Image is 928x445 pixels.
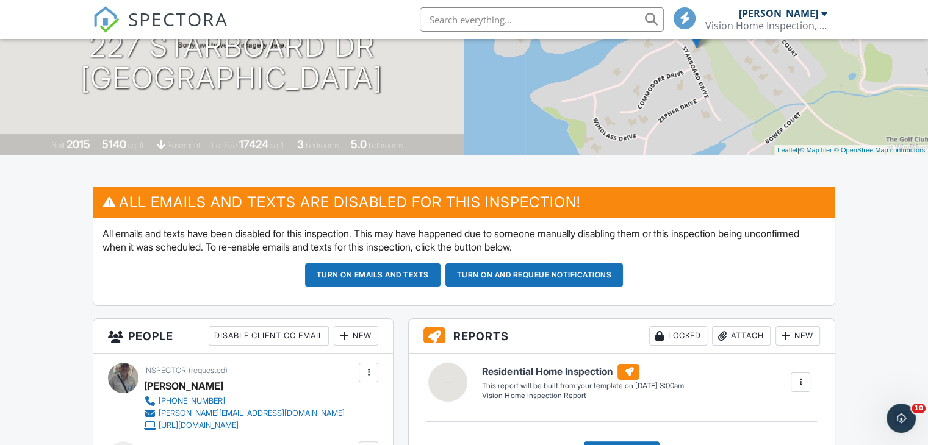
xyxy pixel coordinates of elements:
h3: People [93,319,393,354]
a: [PERSON_NAME][EMAIL_ADDRESS][DOMAIN_NAME] [144,407,345,419]
h3: Reports [409,319,835,354]
span: sq.ft. [270,141,286,150]
div: [PERSON_NAME] [739,7,818,20]
h6: Residential Home Inspection [482,364,683,380]
div: [PERSON_NAME] [144,377,223,395]
a: © OpenStreetMap contributors [834,146,925,154]
div: 17424 [239,138,268,151]
div: Attach [712,326,771,346]
span: Inspector [144,366,186,375]
iframe: Intercom live chat [887,404,916,433]
div: Disable Client CC Email [209,326,329,346]
div: [URL][DOMAIN_NAME] [159,421,239,430]
span: 10 [912,404,926,413]
span: Lot Size [212,141,237,150]
div: This report will be built from your template on [DATE] 3:00am [482,381,683,391]
a: [URL][DOMAIN_NAME] [144,419,345,432]
span: bedrooms [306,141,339,150]
div: [PHONE_NUMBER] [159,396,225,406]
div: 5.0 [351,138,367,151]
div: Locked [649,326,707,346]
p: All emails and texts have been disabled for this inspection. This may have happened due to someon... [103,227,825,254]
span: basement [167,141,200,150]
div: New [775,326,820,346]
div: 5140 [102,138,126,151]
button: Turn on emails and texts [305,263,441,287]
div: 2015 [67,138,90,151]
span: bathrooms [369,141,403,150]
h3: All emails and texts are disabled for this inspection! [93,187,835,217]
input: Search everything... [420,7,664,32]
span: Built [51,141,65,150]
h1: 227 Starboard Dr [GEOGRAPHIC_DATA] [81,30,383,95]
div: 3 [297,138,304,151]
div: New [334,326,378,346]
div: Vision Home Inspection Report [482,391,683,401]
button: Turn on and Requeue Notifications [445,263,624,287]
div: | [774,145,928,155]
a: SPECTORA [93,16,228,42]
span: (requested) [189,366,228,375]
span: SPECTORA [128,6,228,32]
a: [PHONE_NUMBER] [144,395,345,407]
div: [PERSON_NAME][EMAIL_ADDRESS][DOMAIN_NAME] [159,408,345,418]
div: Vision Home Inspection, LLC [705,20,827,32]
span: sq. ft. [128,141,145,150]
a: Leaflet [777,146,797,154]
img: The Best Home Inspection Software - Spectora [93,6,120,33]
a: © MapTiler [799,146,832,154]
